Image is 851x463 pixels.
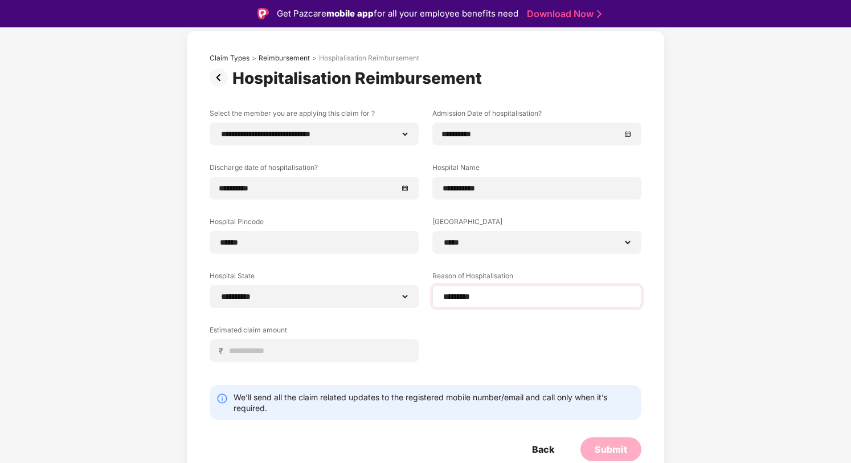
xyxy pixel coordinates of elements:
[527,8,598,20] a: Download Now
[432,108,641,123] label: Admission Date of hospitalisation?
[210,54,249,63] div: Claim Types
[216,393,228,404] img: svg+xml;base64,PHN2ZyBpZD0iSW5mby0yMHgyMCIgeG1sbnM9Imh0dHA6Ly93d3cudzMub3JnLzIwMDAvc3ZnIiB3aWR0aD...
[210,68,232,87] img: svg+xml;base64,PHN2ZyBpZD0iUHJldi0zMngzMiIgeG1sbnM9Imh0dHA6Ly93d3cudzMub3JnLzIwMDAvc3ZnIiB3aWR0aD...
[210,325,419,339] label: Estimated claim amount
[326,8,374,19] strong: mobile app
[210,108,419,123] label: Select the member you are applying this claim for ?
[312,54,317,63] div: >
[597,8,602,20] img: Stroke
[259,54,310,63] div: Reimbursement
[532,443,554,456] div: Back
[432,163,641,177] label: Hospital Name
[210,271,419,285] label: Hospital State
[232,68,486,88] div: Hospitalisation Reimbursement
[319,54,419,63] div: Hospitalisation Reimbursement
[432,271,641,285] label: Reason of Hospitalisation
[257,8,269,19] img: Logo
[595,443,627,456] div: Submit
[219,346,228,356] span: ₹
[252,54,256,63] div: >
[277,7,518,21] div: Get Pazcare for all your employee benefits need
[210,163,419,177] label: Discharge date of hospitalisation?
[432,217,641,231] label: [GEOGRAPHIC_DATA]
[210,217,419,231] label: Hospital Pincode
[234,392,635,413] div: We’ll send all the claim related updates to the registered mobile number/email and call only when...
